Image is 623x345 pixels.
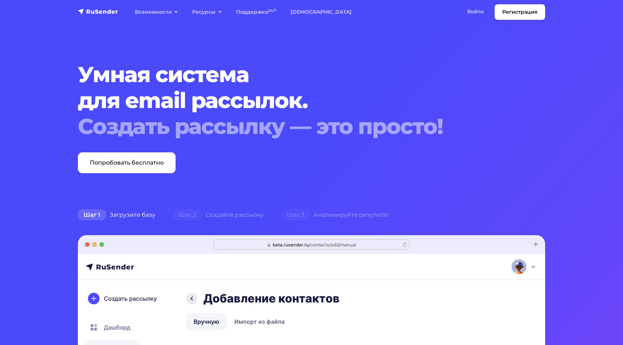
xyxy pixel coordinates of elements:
span: Шаг 2 [173,209,202,221]
a: Войти [460,4,491,19]
img: RuSender [78,8,118,15]
a: Попробовать бесплатно [78,152,176,173]
div: Загрузите базу [69,208,164,222]
span: Шаг 3 [281,209,310,221]
div: Анализируйте результат [272,208,397,222]
h1: Умная система для email рассылок. [78,62,505,139]
a: Поддержка24/7 [229,5,283,19]
sup: 24/7 [268,8,276,13]
span: Шаг 1 [78,209,106,221]
a: Возможности [128,5,185,19]
div: Создайте рассылку [164,208,272,222]
a: Регистрация [495,4,545,20]
a: Ресурсы [185,5,229,19]
a: [DEMOGRAPHIC_DATA] [283,5,359,19]
div: Создать рассылку — это просто! [78,113,505,139]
